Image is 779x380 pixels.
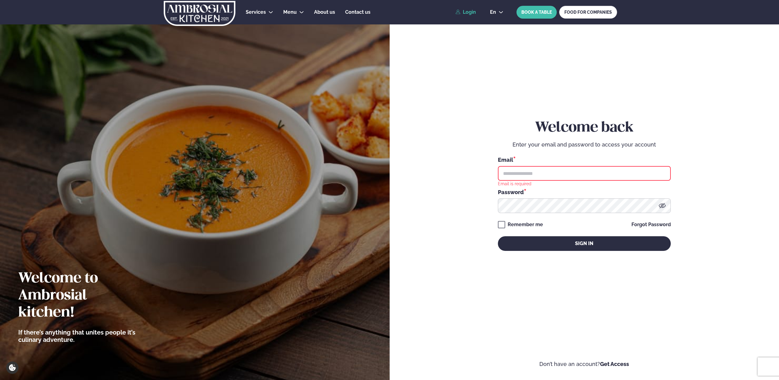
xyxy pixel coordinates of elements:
[498,156,671,164] div: Email
[408,360,761,368] p: Don’t have an account?
[345,9,370,16] a: Contact us
[498,119,671,136] h2: Welcome back
[283,9,297,15] span: Menu
[631,222,671,227] a: Forgot Password
[498,141,671,148] p: Enter your email and password to access your account
[345,9,370,15] span: Contact us
[516,6,557,19] button: BOOK A TABLE
[485,10,508,15] button: en
[498,188,671,196] div: Password
[498,181,531,186] div: Email is required
[314,9,335,16] a: About us
[246,9,266,15] span: Services
[456,9,476,15] a: Login
[18,270,145,321] h2: Welcome to Ambrosial kitchen!
[163,1,236,26] img: logo
[283,9,297,16] a: Menu
[490,10,496,15] span: en
[559,6,617,19] a: FOOD FOR COMPANIES
[600,361,629,367] a: Get Access
[6,361,19,374] a: Cookie settings
[314,9,335,15] span: About us
[246,9,266,16] a: Services
[18,329,145,343] p: If there’s anything that unites people it’s culinary adventure.
[498,236,671,251] button: Sign in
